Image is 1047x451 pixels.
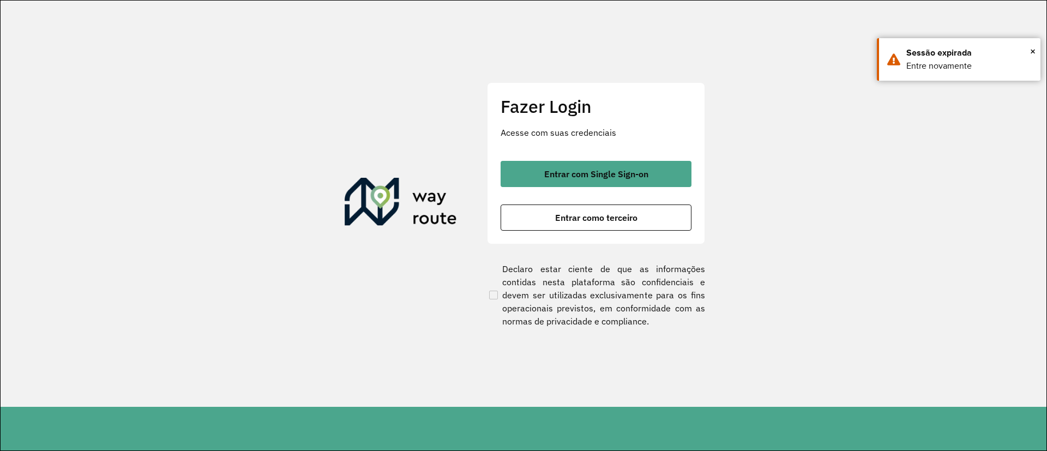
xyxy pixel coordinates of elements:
label: Declaro estar ciente de que as informações contidas nesta plataforma são confidenciais e devem se... [487,262,705,328]
span: × [1030,43,1036,59]
img: Roteirizador AmbevTech [345,178,457,230]
span: Entrar como terceiro [555,213,637,222]
h2: Fazer Login [501,96,691,117]
button: button [501,205,691,231]
p: Acesse com suas credenciais [501,126,691,139]
button: button [501,161,691,187]
span: Entrar com Single Sign-on [544,170,648,178]
div: Entre novamente [906,59,1032,73]
button: Close [1030,43,1036,59]
div: Sessão expirada [906,46,1032,59]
